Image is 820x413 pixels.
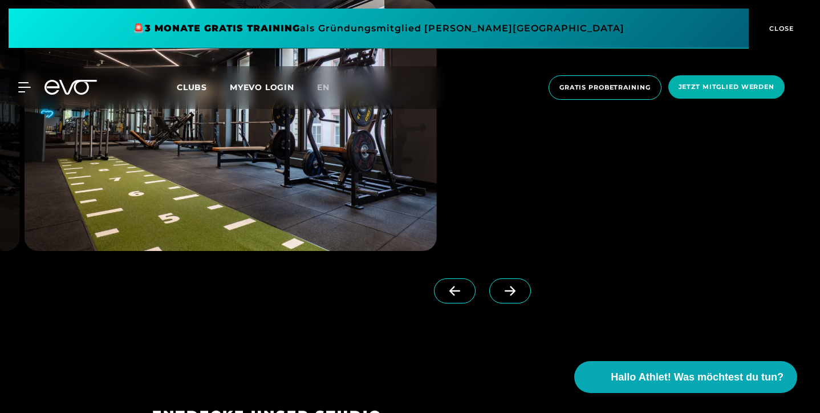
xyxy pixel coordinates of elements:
[665,75,788,100] a: Jetzt Mitglied werden
[766,23,794,34] span: CLOSE
[177,82,230,92] a: Clubs
[317,81,343,94] a: en
[545,75,665,100] a: Gratis Probetraining
[679,82,774,92] span: Jetzt Mitglied werden
[317,82,330,92] span: en
[749,9,811,48] button: CLOSE
[230,82,294,92] a: MYEVO LOGIN
[611,370,784,385] span: Hallo Athlet! Was möchtest du tun?
[574,361,797,393] button: Hallo Athlet! Was möchtest du tun?
[559,83,651,92] span: Gratis Probetraining
[177,82,207,92] span: Clubs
